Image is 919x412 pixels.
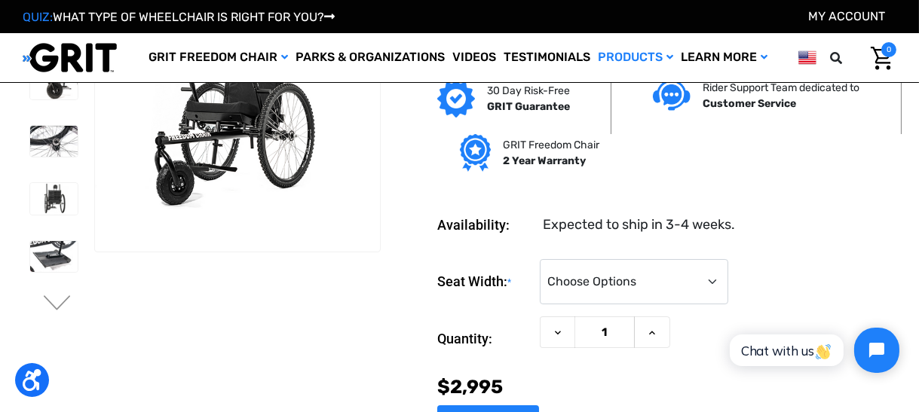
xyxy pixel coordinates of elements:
button: Go to slide 2 of 3 [41,295,73,313]
img: GRIT Freedom Chair: 3.0 [30,183,78,215]
a: Account [808,9,885,23]
img: us.png [798,48,816,67]
a: GRIT Freedom Chair [145,33,292,82]
span: 0 [881,42,896,57]
img: GRIT Freedom Chair: 3.0 [30,241,78,273]
img: GRIT Freedom Chair: 3.0 [30,68,78,99]
a: Testimonials [500,33,594,82]
span: $2,995 [437,376,503,398]
img: Cart [871,47,893,70]
a: Parks & Organizations [292,33,449,82]
p: 30 Day Risk-Free [487,83,570,99]
a: Products [594,33,677,82]
p: GRIT Freedom Chair [503,137,599,153]
label: Quantity: [437,316,532,362]
label: Seat Width: [437,259,532,305]
a: Learn More [677,33,771,82]
img: GRIT All-Terrain Wheelchair and Mobility Equipment [23,42,117,73]
dd: Expected to ship in 3-4 weeks. [543,215,735,235]
img: GRIT Freedom Chair: 3.0 [30,126,78,157]
img: GRIT Freedom Chair: 3.0 [95,19,380,209]
a: QUIZ:WHAT TYPE OF WHEELCHAIR IS RIGHT FOR YOU? [23,10,335,24]
strong: Customer Service [703,97,796,110]
img: GRIT Guarantee [437,80,475,117]
img: Customer service [653,80,691,111]
a: Videos [449,33,500,82]
input: Search [837,42,859,74]
p: Rider Support Team dedicated to [703,80,859,96]
strong: GRIT Guarantee [487,100,570,113]
a: Cart with 0 items [859,42,896,74]
strong: 2 Year Warranty [503,154,586,167]
iframe: Tidio Chat [713,315,912,386]
img: Grit freedom [460,134,491,172]
dt: Availability: [437,215,532,235]
span: QUIZ: [23,10,53,24]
